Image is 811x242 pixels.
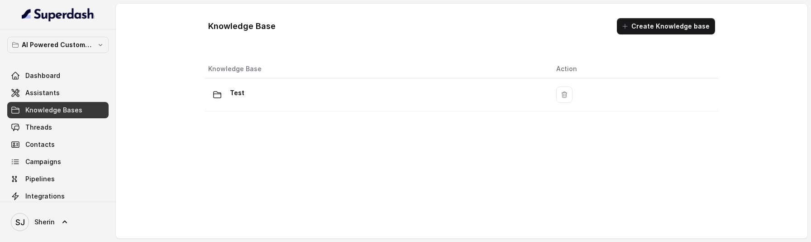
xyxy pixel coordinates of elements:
[22,39,94,50] p: AI Powered Customer Ops
[7,154,109,170] a: Campaigns
[25,88,60,97] span: Assistants
[15,218,25,227] text: SJ
[7,188,109,204] a: Integrations
[25,174,55,184] span: Pipelines
[25,140,55,149] span: Contacts
[208,19,276,34] h1: Knowledge Base
[230,86,244,100] p: Test
[549,60,719,78] th: Action
[7,209,109,235] a: Sherin
[34,218,55,227] span: Sherin
[7,68,109,84] a: Dashboard
[25,192,65,201] span: Integrations
[25,106,82,115] span: Knowledge Bases
[7,119,109,136] a: Threads
[22,7,95,22] img: light.svg
[25,157,61,166] span: Campaigns
[25,71,60,80] span: Dashboard
[7,85,109,101] a: Assistants
[617,18,715,34] button: Create Knowledge base
[25,123,52,132] span: Threads
[7,171,109,187] a: Pipelines
[7,136,109,153] a: Contacts
[7,102,109,118] a: Knowledge Bases
[205,60,549,78] th: Knowledge Base
[7,37,109,53] button: AI Powered Customer Ops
